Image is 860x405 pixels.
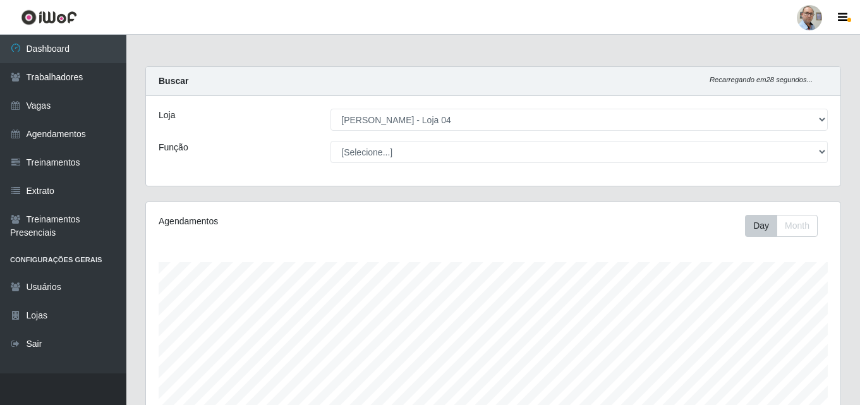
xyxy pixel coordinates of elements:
[745,215,818,237] div: First group
[21,9,77,25] img: CoreUI Logo
[159,141,188,154] label: Função
[159,76,188,86] strong: Buscar
[159,215,427,228] div: Agendamentos
[159,109,175,122] label: Loja
[710,76,813,83] i: Recarregando em 28 segundos...
[777,215,818,237] button: Month
[745,215,828,237] div: Toolbar with button groups
[745,215,777,237] button: Day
